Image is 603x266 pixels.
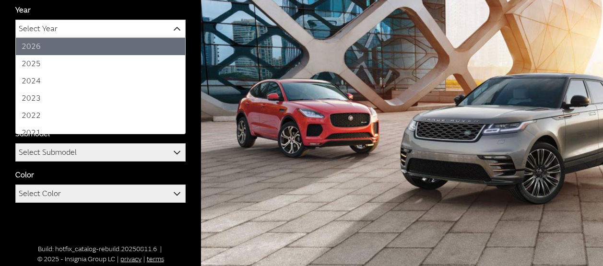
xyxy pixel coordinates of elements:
[19,20,58,37] span: Select Year
[15,169,34,181] label: Color
[16,144,185,161] span: Select Submodel
[160,245,162,253] span: |
[16,38,185,55] li: 2026
[15,20,186,38] span: Select Year
[15,128,50,139] label: Submodel
[16,55,185,72] li: 2025
[15,143,186,162] span: Select Submodel
[16,185,185,202] span: Select Color
[38,245,157,253] span: Build: hotfix_catalog-rebuild.20250811.6
[19,144,77,161] span: Select Submodel
[16,124,185,141] li: 2021
[37,255,115,263] span: © 2025 - Insignia Group LC
[16,72,185,90] li: 2024
[16,90,185,107] li: 2023
[143,255,145,263] span: |
[15,4,31,16] label: Year
[16,107,185,124] li: 2022
[15,185,186,203] span: Select Color
[19,185,61,202] span: Select Color
[117,255,118,263] span: |
[16,20,185,37] span: Select Year
[147,255,164,263] a: terms
[120,255,142,263] a: privacy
